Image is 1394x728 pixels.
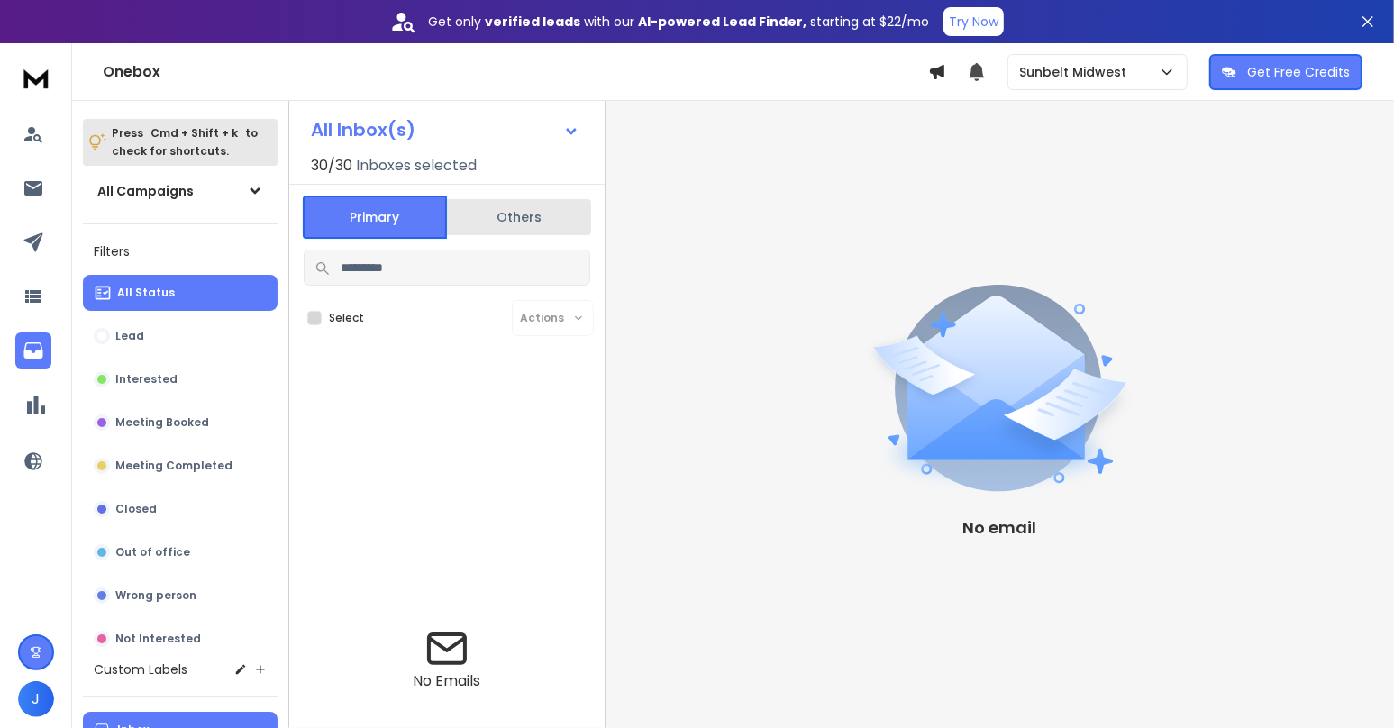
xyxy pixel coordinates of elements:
[94,660,187,678] h3: Custom Labels
[83,491,278,527] button: Closed
[83,578,278,614] button: Wrong person
[949,13,998,31] p: Try Now
[103,61,928,83] h1: Onebox
[296,112,594,148] button: All Inbox(s)
[311,155,352,177] span: 30 / 30
[414,670,481,692] p: No Emails
[115,632,201,646] p: Not Interested
[115,329,144,343] p: Lead
[485,13,580,31] strong: verified leads
[428,13,929,31] p: Get only with our starting at $22/mo
[83,239,278,264] h3: Filters
[148,123,241,143] span: Cmd + Shift + k
[311,121,415,139] h1: All Inbox(s)
[1247,63,1350,81] p: Get Free Credits
[638,13,806,31] strong: AI-powered Lead Finder,
[447,197,591,237] button: Others
[18,681,54,717] button: J
[115,502,157,516] p: Closed
[83,405,278,441] button: Meeting Booked
[115,415,209,430] p: Meeting Booked
[943,7,1004,36] button: Try Now
[83,534,278,570] button: Out of office
[115,588,196,603] p: Wrong person
[115,459,232,473] p: Meeting Completed
[115,545,190,560] p: Out of office
[83,621,278,657] button: Not Interested
[18,61,54,95] img: logo
[112,124,258,160] p: Press to check for shortcuts.
[963,515,1037,541] p: No email
[1209,54,1362,90] button: Get Free Credits
[329,311,364,325] label: Select
[117,286,175,300] p: All Status
[83,275,278,311] button: All Status
[83,318,278,354] button: Lead
[356,155,477,177] h3: Inboxes selected
[115,372,178,387] p: Interested
[303,196,447,239] button: Primary
[83,361,278,397] button: Interested
[83,448,278,484] button: Meeting Completed
[83,173,278,209] button: All Campaigns
[97,182,194,200] h1: All Campaigns
[1019,63,1134,81] p: Sunbelt Midwest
